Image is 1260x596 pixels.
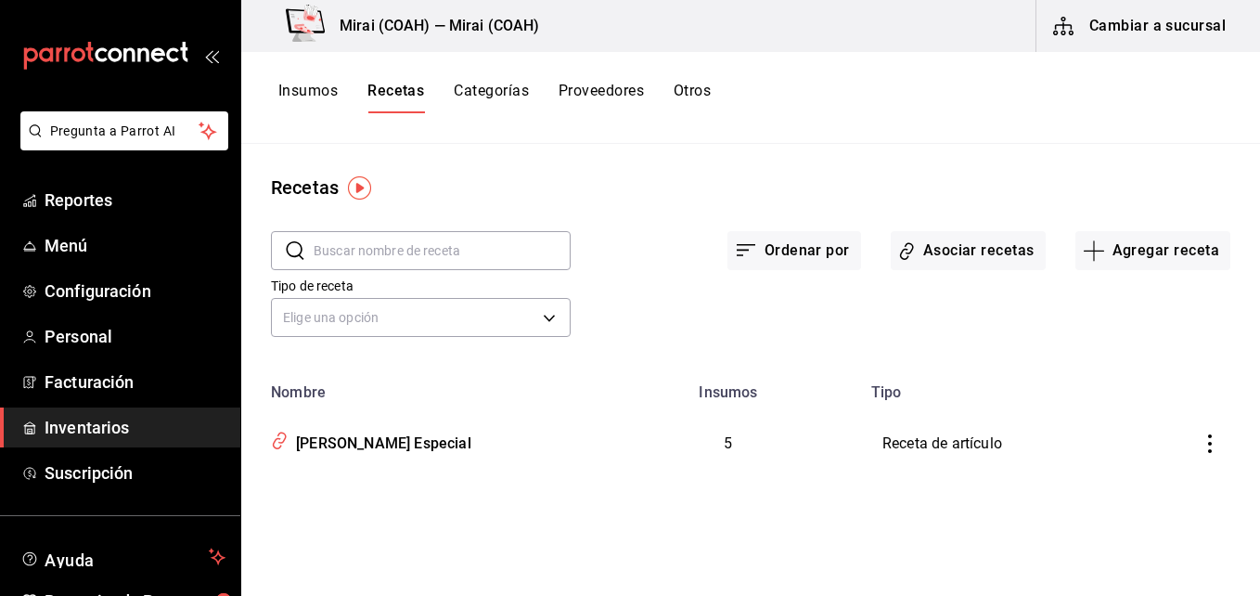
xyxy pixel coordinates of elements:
input: Buscar nombre de receta [314,232,571,269]
th: Nombre [241,372,597,401]
div: Recetas [271,174,339,201]
span: Facturación [45,369,225,395]
button: Asociar recetas [891,231,1046,270]
span: Reportes [45,188,225,213]
div: [PERSON_NAME] Especial [289,426,471,455]
button: Otros [674,82,711,113]
span: Personal [45,324,225,349]
button: Recetas [367,82,424,113]
button: open_drawer_menu [204,48,219,63]
span: Configuración [45,279,225,304]
button: Agregar receta [1075,231,1230,270]
table: inventoriesTable [241,372,1260,486]
th: Tipo [860,372,1167,401]
a: Pregunta a Parrot AI [13,135,228,154]
th: Insumos [597,372,860,401]
button: Insumos [278,82,338,113]
div: Elige una opción [271,298,571,337]
span: Pregunta a Parrot AI [50,122,199,141]
button: Ordenar por [727,231,861,270]
button: Categorías [454,82,529,113]
h3: Mirai (COAH) — Mirai (COAH) [325,15,540,37]
span: Inventarios [45,415,225,440]
button: Proveedores [559,82,644,113]
span: 5 [724,434,732,452]
span: Menú [45,233,225,258]
img: Tooltip marker [348,176,371,200]
button: Pregunta a Parrot AI [20,111,228,150]
span: Suscripción [45,460,225,486]
label: Tipo de receta [271,279,571,292]
td: Receta de artículo [860,401,1167,486]
div: navigation tabs [278,82,711,113]
span: Ayuda [45,546,201,568]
